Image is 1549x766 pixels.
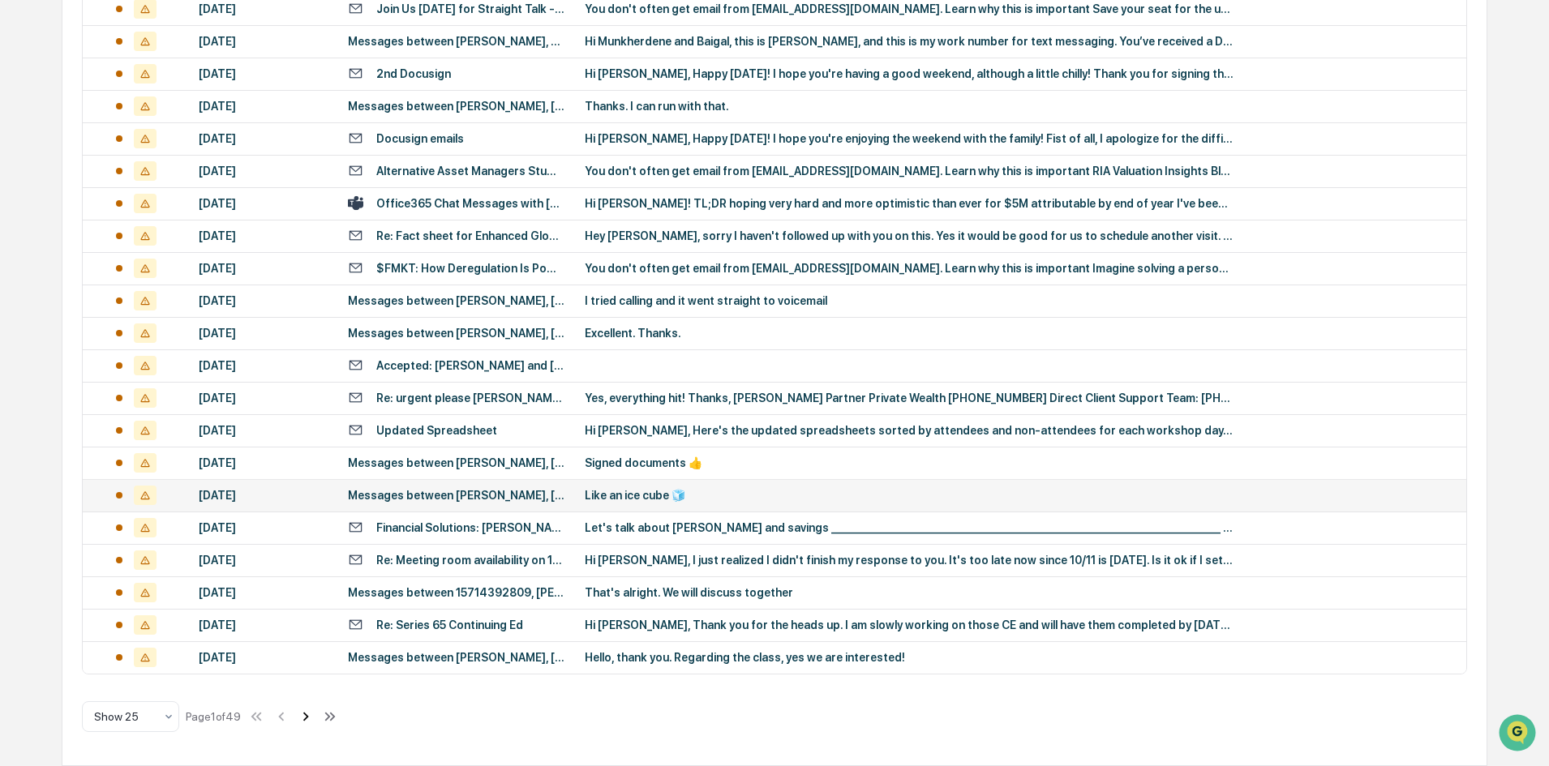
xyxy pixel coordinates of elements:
[16,124,45,153] img: 1746055101610-c473b297-6a78-478c-a979-82029cc54cd1
[376,554,565,567] div: Re: Meeting room availability on 10/11
[114,401,196,414] a: Powered byPylon
[585,586,1234,599] div: That's alright. We will discuss together
[376,359,565,372] div: Accepted: [PERSON_NAME] and [PERSON_NAME]- Partner, Financial Advisor
[10,325,111,354] a: 🖐️Preclearance
[199,67,328,80] div: [DATE]
[199,100,328,113] div: [DATE]
[16,364,29,377] div: 🔎
[73,140,223,153] div: We're available if you need us!
[585,651,1234,664] div: Hello, thank you. Regarding the class, yes we are interested!
[376,424,497,437] div: Updated Spreadsheet
[348,651,565,664] div: Messages between [PERSON_NAME], [PERSON_NAME], [PERSON_NAME]
[251,177,295,196] button: See all
[348,327,565,340] div: Messages between [PERSON_NAME], [PERSON_NAME], [PERSON_NAME], [PERSON_NAME]
[32,362,102,379] span: Data Lookup
[585,456,1234,469] div: Signed documents 👍
[276,129,295,148] button: Start new chat
[161,402,196,414] span: Pylon
[199,521,328,534] div: [DATE]
[199,132,328,145] div: [DATE]
[144,264,177,277] span: [DATE]
[585,35,1234,48] div: Hi Munkherdene and Baigal, this is [PERSON_NAME], and this is my work number for text messaging. ...
[376,392,565,404] div: Re: urgent please [PERSON_NAME]'s funds
[585,132,1234,145] div: Hi [PERSON_NAME], Happy [DATE]! I hope you're enjoying the weekend with the family! Fist of all, ...
[348,489,565,502] div: Messages between [PERSON_NAME], [PERSON_NAME]
[144,220,177,233] span: [DATE]
[199,262,328,275] div: [DATE]
[50,220,131,233] span: [PERSON_NAME]
[32,265,45,278] img: 1746055101610-c473b297-6a78-478c-a979-82029cc54cd1
[199,392,328,404] div: [DATE]
[199,165,328,178] div: [DATE]
[16,249,42,275] img: Jack Rasmussen
[186,710,241,723] div: Page 1 of 49
[348,586,565,599] div: Messages between 15714392809, [PERSON_NAME]
[16,34,295,60] p: How can we help?
[199,424,328,437] div: [DATE]
[585,327,1234,340] div: Excellent. Thanks.
[1497,713,1541,756] iframe: Open customer support
[348,456,565,469] div: Messages between [PERSON_NAME], [PERSON_NAME], [PERSON_NAME]
[10,356,109,385] a: 🔎Data Lookup
[348,35,565,48] div: Messages between [PERSON_NAME], 17209994988, [PERSON_NAME]
[376,262,565,275] div: $FMKT: How Deregulation Is Powering Digital Healthcare Through Hims & Hers Health
[585,424,1234,437] div: Hi [PERSON_NAME], Here's the updated spreadsheets sorted by attendees and non-attendees for each ...
[348,100,565,113] div: Messages between [PERSON_NAME], [PERSON_NAME], [PERSON_NAME]
[111,325,208,354] a: 🗄️Attestations
[585,67,1234,80] div: Hi [PERSON_NAME], Happy [DATE]! I hope you're having a good weekend, although a little chilly! Th...
[585,294,1234,307] div: I tried calling and it went straight to voicemail
[32,221,45,234] img: 1746055101610-c473b297-6a78-478c-a979-82029cc54cd1
[199,294,328,307] div: [DATE]
[199,229,328,242] div: [DATE]
[135,264,140,277] span: •
[376,67,451,80] div: 2nd Docusign
[134,332,201,348] span: Attestations
[16,333,29,346] div: 🖐️
[199,618,328,631] div: [DATE]
[199,359,328,372] div: [DATE]
[199,327,328,340] div: [DATE]
[585,554,1234,567] div: Hi [PERSON_NAME], I just realized I didn't finish my response to you. It's too late now since 10/...
[199,35,328,48] div: [DATE]
[199,586,328,599] div: [DATE]
[585,229,1234,242] div: Hey [PERSON_NAME], sorry I haven't followed up with you on this. Yes it would be good for us to s...
[199,489,328,502] div: [DATE]
[585,197,1234,210] div: Hi [PERSON_NAME]! TL;DR hoping very hard and more optimistic than ever for $5M attributable by en...
[376,132,464,145] div: Docusign emails
[199,197,328,210] div: [DATE]
[199,456,328,469] div: [DATE]
[376,197,565,210] div: Office365 Chat Messages with [PERSON_NAME], [PERSON_NAME] on [DATE]
[118,333,131,346] div: 🗄️
[199,554,328,567] div: [DATE]
[16,180,109,193] div: Past conversations
[135,220,140,233] span: •
[376,2,565,15] div: Join Us [DATE] for Straight Talk - [DATE] 4 PM ET
[50,264,131,277] span: [PERSON_NAME]
[585,618,1234,631] div: Hi [PERSON_NAME], Thank you for the heads up. I am slowly working on those CE and will have them ...
[376,618,523,631] div: Re: Series 65 Continuing Ed
[73,124,266,140] div: Start new chat
[585,100,1234,113] div: Thanks. I can run with that.
[585,489,1234,502] div: Like an ice cube 🧊
[16,205,42,231] img: Jack Rasmussen
[585,392,1234,404] div: Yes, everything hit! Thanks, [PERSON_NAME] Partner Private Wealth [PHONE_NUMBER] Direct Client Su...
[348,294,565,307] div: Messages between [PERSON_NAME], [PERSON_NAME]
[376,165,565,178] div: Alternative Asset Managers Stumble in [DATE] Following Half a Decade of Outperformance
[32,332,105,348] span: Preclearance
[199,2,328,15] div: [DATE]
[585,2,1234,15] div: You don't often get email from [EMAIL_ADDRESS][DOMAIN_NAME]. Learn why this is important Save you...
[34,124,63,153] img: 8933085812038_c878075ebb4cc5468115_72.jpg
[585,262,1234,275] div: You don't often get email from [EMAIL_ADDRESS][DOMAIN_NAME]. Learn why this is important Imagine ...
[585,521,1234,534] div: Let's talk about [PERSON_NAME] and savings ______________________________________________________...
[376,229,565,242] div: Re: Fact sheet for Enhanced Global Income
[585,165,1234,178] div: You don't often get email from [EMAIL_ADDRESS][DOMAIN_NAME]. Learn why this is important RIA Valu...
[376,521,565,534] div: Financial Solutions: [PERSON_NAME]
[199,651,328,664] div: [DATE]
